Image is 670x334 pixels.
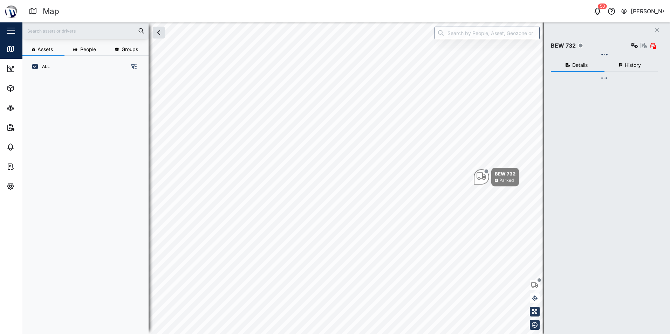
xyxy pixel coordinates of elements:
[28,75,148,328] div: grid
[18,124,42,131] div: Reports
[18,45,34,53] div: Map
[22,22,670,334] canvas: Map
[43,5,59,18] div: Map
[80,47,96,52] span: People
[18,65,50,72] div: Dashboard
[631,7,664,16] div: [PERSON_NAME]
[18,104,35,112] div: Sites
[474,168,519,186] div: Map marker
[495,170,515,177] div: BEW 732
[38,64,50,69] label: ALL
[18,84,40,92] div: Assets
[18,143,40,151] div: Alarms
[625,63,641,68] span: History
[27,26,144,36] input: Search assets or drivers
[122,47,138,52] span: Groups
[572,63,588,68] span: Details
[18,163,37,171] div: Tasks
[621,6,664,16] button: [PERSON_NAME]
[598,4,607,9] div: 50
[18,182,43,190] div: Settings
[37,47,53,52] span: Assets
[551,41,576,50] div: BEW 732
[435,27,540,39] input: Search by People, Asset, Geozone or Place
[499,177,514,184] div: Parked
[4,4,19,19] img: Main Logo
